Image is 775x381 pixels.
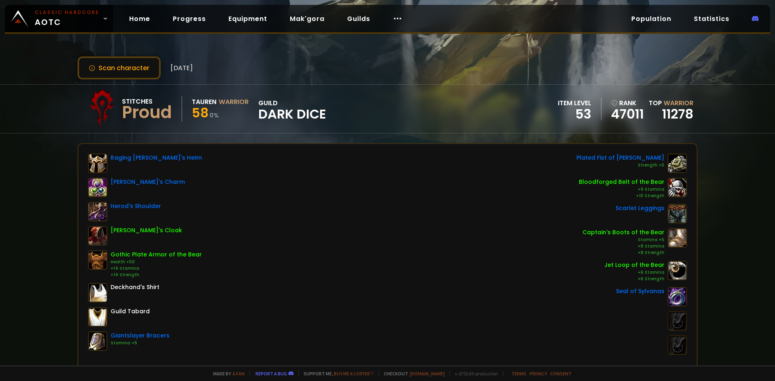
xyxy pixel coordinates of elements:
span: [DATE] [170,63,193,73]
a: Classic HardcoreAOTC [5,5,113,32]
img: item-13088 [88,178,107,197]
div: Captain's Boots of the Bear [582,228,664,237]
img: item-14781 [88,226,107,246]
small: Classic Hardcore [35,9,99,16]
img: item-7719 [88,154,107,173]
div: rank [611,98,644,108]
div: +14 Stamina [111,265,202,272]
img: item-6414 [668,287,687,306]
a: [DOMAIN_NAME] [410,371,445,377]
div: Raging [PERSON_NAME]'s Helm [111,154,202,162]
div: Stamina +5 [582,237,664,243]
a: Consent [550,371,572,377]
div: Strength +5 [576,162,664,169]
span: v. d752d5 - production [450,371,498,377]
div: Herod's Shoulder [111,202,161,210]
div: Deckhand's Shirt [111,283,159,291]
div: Tauren [192,97,216,107]
div: [PERSON_NAME]'s Cloak [111,226,182,235]
button: Scan character [77,56,161,79]
div: Stitches [122,96,172,106]
a: Buy me a coffee [334,371,374,377]
div: Warrior [219,97,249,107]
img: item-7490 [668,228,687,248]
div: +8 Stamina [582,243,664,250]
div: Seal of Sylvanas [616,287,664,296]
a: 47011 [611,108,644,120]
a: Population [625,10,678,27]
a: Mak'gora [283,10,331,27]
img: item-13076 [88,331,107,351]
div: Top [649,98,693,108]
img: item-11998 [668,261,687,280]
div: Health +50 [111,259,202,265]
a: Guilds [341,10,377,27]
div: Giantslayer Bracers [111,331,170,340]
span: Warrior [664,98,693,108]
span: Dark Dice [258,108,326,120]
a: Home [123,10,157,27]
div: Jet Loop of the Bear [604,261,664,269]
img: item-7718 [88,202,107,221]
a: Progress [166,10,212,27]
a: Terms [511,371,526,377]
a: a fan [232,371,245,377]
small: 0 % [209,111,219,119]
div: +8 Strength [582,250,664,256]
div: Stamina +5 [111,340,170,346]
div: Proud [122,106,172,119]
div: Bloodforged Belt of the Bear [579,178,664,186]
div: +14 Strength [111,272,202,278]
div: guild [258,98,326,120]
div: [PERSON_NAME]'s Charm [111,178,185,186]
span: Checkout [379,371,445,377]
div: +9 Stamina [579,186,664,193]
div: 53 [558,108,591,120]
span: Made by [208,371,245,377]
img: item-5107 [88,283,107,302]
a: 11278 [662,105,693,123]
div: Guild Tabard [111,307,150,316]
img: item-13071 [668,154,687,173]
img: item-10330 [668,204,687,223]
div: Plated Fist of [PERSON_NAME] [576,154,664,162]
div: +10 Strength [579,193,664,199]
a: Privacy [530,371,547,377]
div: Scarlet Leggings [616,204,664,212]
div: +6 Strength [604,276,664,282]
div: Gothic Plate Armor of the Bear [111,250,202,259]
a: Statistics [687,10,736,27]
img: item-10086 [88,250,107,270]
span: 58 [192,104,209,122]
a: Equipment [222,10,274,27]
div: +6 Stamina [604,269,664,276]
div: item level [558,98,591,108]
span: AOTC [35,9,99,28]
span: Support me, [298,371,374,377]
img: item-14950 [668,178,687,197]
img: item-5976 [88,307,107,327]
a: Report a bug [256,371,287,377]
